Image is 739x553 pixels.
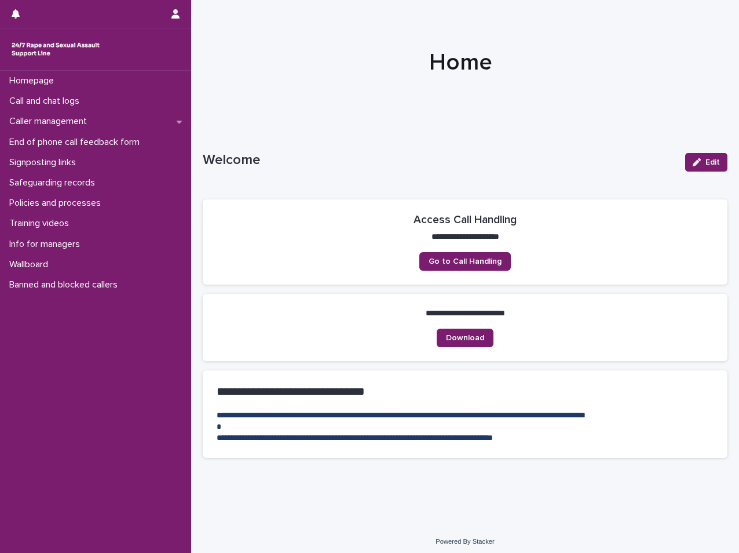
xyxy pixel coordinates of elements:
p: Policies and processes [5,198,110,209]
a: Download [437,329,493,347]
p: Info for managers [5,239,89,250]
p: Caller management [5,116,96,127]
p: Homepage [5,75,63,86]
h1: Home [203,49,719,77]
button: Edit [685,153,727,172]
img: rhQMoQhaT3yELyF149Cw [9,38,102,61]
span: Download [446,334,484,342]
p: End of phone call feedback form [5,137,149,148]
p: Call and chat logs [5,96,89,107]
p: Signposting links [5,157,85,168]
p: Safeguarding records [5,177,104,188]
h2: Access Call Handling [414,213,517,227]
a: Go to Call Handling [419,252,511,271]
p: Welcome [203,152,676,169]
p: Banned and blocked callers [5,279,127,290]
a: Powered By Stacker [436,538,494,545]
span: Go to Call Handling [429,257,502,265]
p: Wallboard [5,259,57,270]
p: Training videos [5,218,78,229]
span: Edit [705,158,720,166]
